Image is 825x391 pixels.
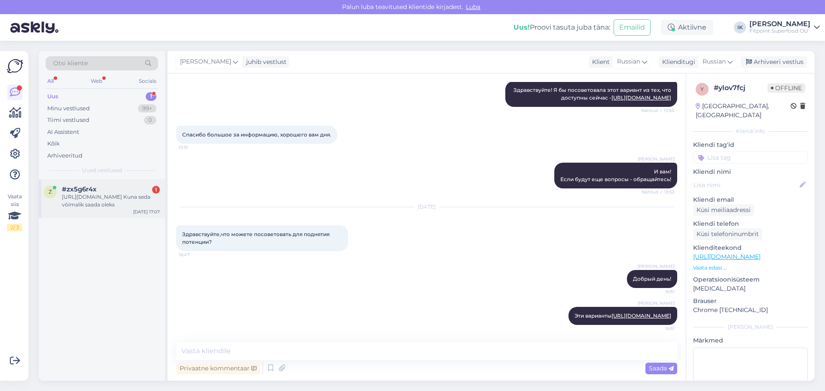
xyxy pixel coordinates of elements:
p: [MEDICAL_DATA] [693,284,808,293]
span: Otsi kliente [53,59,88,68]
div: All [46,76,55,87]
span: Добрый день! [633,276,671,282]
div: 99+ [138,104,156,113]
div: 1 [146,92,156,101]
b: Uus! [513,23,530,31]
span: Nähtud ✓ 13:50 [641,107,675,114]
p: Kliendi telefon [693,219,808,228]
div: Uus [47,92,58,101]
p: Brauser [693,297,808,306]
div: [DATE] 17:07 [133,209,160,215]
span: Здравствуйте,что можете посоветовать для поднятия потенции? [182,231,331,245]
div: Aktiivne [661,20,713,35]
p: Kliendi email [693,195,808,204]
p: Vaata edasi ... [693,264,808,272]
span: [PERSON_NAME] [180,57,231,67]
div: Klienditugi [659,58,695,67]
div: 2 / 3 [7,224,22,231]
div: Web [89,76,104,87]
p: Märkmed [693,336,808,345]
div: juhib vestlust [243,58,287,67]
a: [URL][DOMAIN_NAME] [693,253,761,261]
span: 16:51 [642,325,675,332]
div: [PERSON_NAME] [693,323,808,331]
span: Uued vestlused [82,167,122,174]
span: Эти варианты [574,312,671,319]
div: [PERSON_NAME] [749,21,810,27]
span: Russian [703,57,726,67]
div: Arhiveeri vestlus [741,56,807,68]
div: Klient [589,58,610,67]
span: Спасибо большое за информацию, хорошего вам дня. [182,131,331,138]
p: Chrome [TECHNICAL_ID] [693,306,808,315]
div: AI Assistent [47,128,79,136]
button: Emailid [614,19,651,36]
span: Offline [767,83,805,93]
span: [PERSON_NAME] [638,263,675,270]
div: 0 [144,116,156,124]
input: Lisa nimi [694,180,798,190]
span: 16:47 [179,252,211,258]
p: Klienditeekond [693,243,808,252]
span: #zx5g6r4x [62,185,97,193]
span: Здравствуйте! Я бы посоветовала этот вариант из тех, что доступны сейчас - [513,87,672,101]
span: Nähtud ✓ 13:52 [642,189,675,195]
p: Operatsioonisüsteem [693,275,808,284]
span: [PERSON_NAME] [638,156,675,162]
span: Russian [617,57,640,67]
div: Fitpoint Superfood OÜ [749,27,810,34]
div: Minu vestlused [47,104,90,113]
div: Kõik [47,139,60,148]
a: [URL][DOMAIN_NAME] [611,312,671,319]
div: 1 [152,186,160,194]
div: [GEOGRAPHIC_DATA], [GEOGRAPHIC_DATA] [696,102,791,120]
div: IK [734,21,746,33]
span: [PERSON_NAME] [638,300,675,306]
p: Kliendi nimi [693,167,808,176]
span: 13:51 [179,144,211,151]
span: Saada [649,364,674,372]
div: Küsi telefoninumbrit [693,228,762,240]
div: Arhiveeritud [47,152,82,160]
a: [PERSON_NAME]Fitpoint Superfood OÜ [749,21,820,34]
img: Askly Logo [7,58,23,74]
span: z [49,188,52,195]
p: Kliendi tag'id [693,140,808,149]
div: Privaatne kommentaar [176,363,260,374]
div: Proovi tasuta juba täna: [513,22,610,33]
div: Tiimi vestlused [47,116,89,124]
div: Kliendi info [693,127,808,135]
div: Socials [137,76,158,87]
div: [DATE] [176,203,677,211]
div: [URL][DOMAIN_NAME] Kuna seda võimalik saada oleks [62,193,160,209]
div: Vaata siia [7,193,22,231]
span: y [700,86,704,92]
a: [URL][DOMAIN_NAME] [611,94,671,101]
div: # ylov7fcj [714,83,767,93]
span: 16:51 [642,288,675,295]
span: Luba [463,3,483,11]
div: Küsi meiliaadressi [693,204,754,216]
input: Lisa tag [693,151,808,164]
